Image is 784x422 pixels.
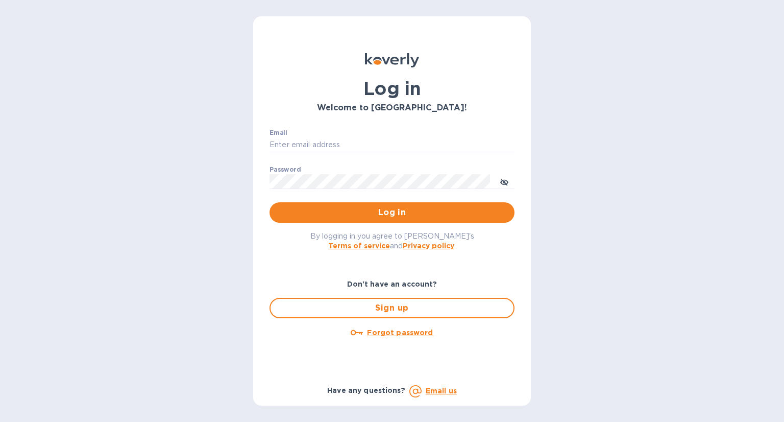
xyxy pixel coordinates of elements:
[269,137,514,153] input: Enter email address
[269,167,301,173] label: Password
[367,329,433,337] u: Forgot password
[279,302,505,314] span: Sign up
[327,386,405,394] b: Have any questions?
[269,78,514,99] h1: Log in
[269,130,287,136] label: Email
[426,387,457,395] a: Email us
[403,242,454,250] a: Privacy policy
[278,206,506,219] span: Log in
[269,298,514,318] button: Sign up
[365,53,419,67] img: Koverly
[269,103,514,113] h3: Welcome to [GEOGRAPHIC_DATA]!
[494,171,514,192] button: toggle password visibility
[269,202,514,223] button: Log in
[328,242,390,250] a: Terms of service
[310,232,474,250] span: By logging in you agree to [PERSON_NAME]'s and .
[347,280,437,288] b: Don't have an account?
